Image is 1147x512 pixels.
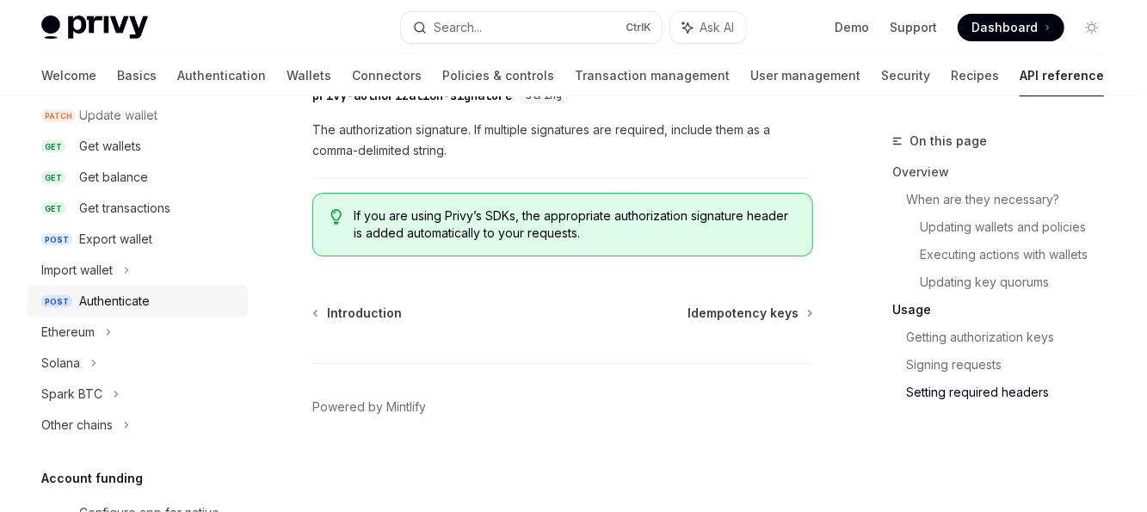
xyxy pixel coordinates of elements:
[890,19,937,36] a: Support
[41,415,113,435] div: Other chains
[117,55,157,96] a: Basics
[41,202,65,215] span: GET
[920,268,1119,296] a: Updating key quorums
[626,21,651,34] span: Ctrl K
[41,55,96,96] a: Welcome
[41,260,113,281] div: Import wallet
[41,15,148,40] img: light logo
[401,12,663,43] button: Search...CtrlK
[892,158,1119,186] a: Overview
[700,19,734,36] span: Ask AI
[750,55,860,96] a: User management
[177,55,266,96] a: Authentication
[1078,14,1106,41] button: Toggle dark mode
[327,305,402,322] span: Introduction
[312,398,426,416] a: Powered by Mintlify
[28,162,248,193] a: GETGet balance
[688,305,799,322] span: Idempotency keys
[920,241,1119,268] a: Executing actions with wallets
[670,12,746,43] button: Ask AI
[330,209,342,225] svg: Tip
[41,353,80,373] div: Solana
[28,131,248,162] a: GETGet wallets
[354,207,795,242] span: If you are using Privy’s SDKs, the appropriate authorization signature header is added automatica...
[881,55,930,96] a: Security
[41,322,95,342] div: Ethereum
[41,468,143,489] h5: Account funding
[28,193,248,224] a: GETGet transactions
[442,55,554,96] a: Policies & controls
[906,186,1119,213] a: When are they necessary?
[79,229,152,250] div: Export wallet
[906,379,1119,406] a: Setting required headers
[79,198,170,219] div: Get transactions
[526,89,562,102] span: string
[688,305,811,322] a: Idempotency keys
[892,296,1119,324] a: Usage
[41,295,72,308] span: POST
[575,55,730,96] a: Transaction management
[906,324,1119,351] a: Getting authorization keys
[79,136,141,157] div: Get wallets
[41,233,72,246] span: POST
[352,55,422,96] a: Connectors
[906,351,1119,379] a: Signing requests
[314,305,402,322] a: Introduction
[951,55,999,96] a: Recipes
[79,167,148,188] div: Get balance
[28,224,248,255] a: POSTExport wallet
[1020,55,1104,96] a: API reference
[920,213,1119,241] a: Updating wallets and policies
[41,384,102,404] div: Spark BTC
[434,17,482,38] div: Search...
[835,19,869,36] a: Demo
[79,291,150,312] div: Authenticate
[41,171,65,184] span: GET
[41,140,65,153] span: GET
[971,19,1038,36] span: Dashboard
[287,55,331,96] a: Wallets
[958,14,1064,41] a: Dashboard
[28,286,248,317] a: POSTAuthenticate
[910,131,987,151] span: On this page
[312,120,813,161] span: The authorization signature. If multiple signatures are required, include them as a comma-delimit...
